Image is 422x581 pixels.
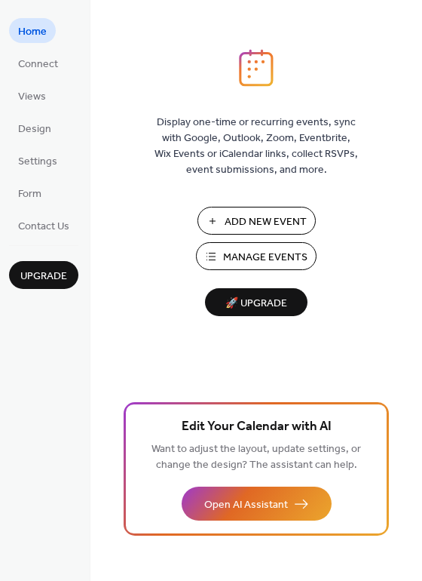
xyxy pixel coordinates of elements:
[204,497,288,513] span: Open AI Assistant
[182,487,332,521] button: Open AI Assistant
[9,180,50,205] a: Form
[18,89,46,105] span: Views
[239,49,274,87] img: logo_icon.svg
[214,294,298,314] span: 🚀 Upgrade
[9,213,78,238] a: Contact Us
[9,51,67,75] a: Connect
[9,115,60,140] a: Design
[18,24,47,40] span: Home
[9,83,55,108] a: Views
[18,57,58,72] span: Connect
[9,18,56,43] a: Home
[9,148,66,173] a: Settings
[197,207,316,235] button: Add New Event
[9,261,78,289] button: Upgrade
[18,121,51,137] span: Design
[223,250,307,266] span: Manage Events
[196,242,316,270] button: Manage Events
[205,288,307,316] button: 🚀 Upgrade
[154,115,358,178] span: Display one-time or recurring events, sync with Google, Outlook, Zoom, Eventbrite, Wix Events or ...
[18,186,41,202] span: Form
[151,439,361,475] span: Want to adjust the layout, update settings, or change the design? The assistant can help.
[18,219,69,235] span: Contact Us
[20,269,67,284] span: Upgrade
[18,154,57,170] span: Settings
[225,214,307,230] span: Add New Event
[182,417,332,438] span: Edit Your Calendar with AI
